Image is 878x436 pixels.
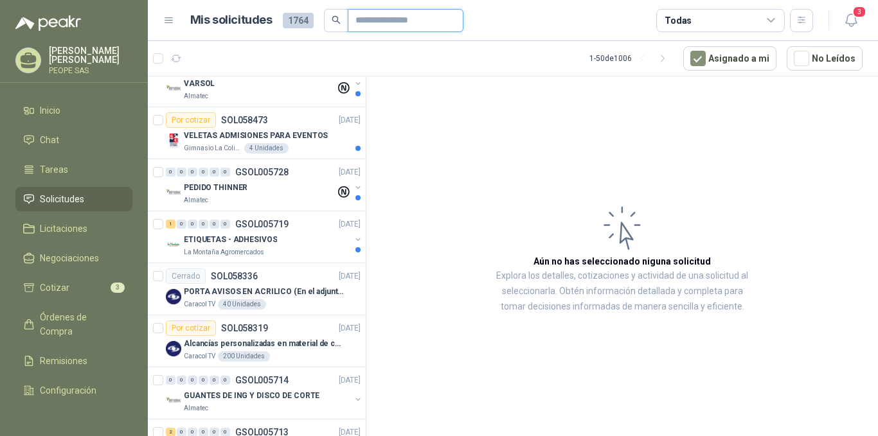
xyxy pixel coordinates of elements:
div: Todas [665,13,692,28]
img: Logo peakr [15,15,81,31]
div: Por cotizar [166,112,216,128]
div: 1 - 50 de 1006 [589,48,673,69]
p: Almatec [184,403,208,414]
a: Inicio [15,98,132,123]
span: 3 [852,6,866,18]
p: Caracol TV [184,299,215,310]
a: CerradoSOL058336[DATE] Company LogoPORTA AVISOS EN ACRILICO (En el adjunto mas informacion)Caraco... [148,263,366,315]
div: 40 Unidades [218,299,266,310]
span: Inicio [40,103,60,118]
p: La Montaña Agromercados [184,247,264,257]
span: Solicitudes [40,192,84,206]
span: Licitaciones [40,222,87,236]
a: Negociaciones [15,246,132,270]
img: Company Logo [166,185,181,200]
p: [DATE] [339,322,361,335]
p: PORTA AVISOS EN ACRILICO (En el adjunto mas informacion) [184,286,344,298]
p: [DATE] [339,270,361,283]
p: GSOL005719 [235,220,289,229]
button: No Leídos [787,46,863,71]
a: Licitaciones [15,216,132,241]
div: Por cotizar [166,320,216,336]
a: Chat [15,128,132,152]
a: Solicitudes [15,187,132,211]
a: Configuración [15,378,132,403]
img: Company Logo [166,237,181,252]
h3: Aún no has seleccionado niguna solicitud [533,254,711,268]
span: Chat [40,133,59,147]
span: Configuración [40,383,96,397]
button: 3 [839,9,863,32]
div: 0 [210,220,219,229]
p: [DATE] [339,218,361,231]
p: [PERSON_NAME] [PERSON_NAME] [49,46,132,64]
div: 0 [220,168,230,177]
h1: Mis solicitudes [190,11,273,30]
img: Company Logo [166,289,181,304]
p: [DATE] [339,374,361,387]
div: 0 [177,376,186,385]
a: Tareas [15,157,132,182]
img: Company Logo [166,133,181,148]
p: Caracol TV [184,351,215,362]
span: Negociaciones [40,251,99,265]
div: 200 Unidades [218,351,270,362]
a: Por cotizarSOL058473[DATE] Company LogoVELETAS ADMISIONES PARA EVENTOSGimnasio La Colina4 Unidades [148,107,366,159]
p: ETIQUETAS - ADHESIVOS [184,234,277,246]
p: [DATE] [339,166,361,179]
p: Almatec [184,91,208,101]
p: Alcancías personalizadas en material de cerámica (VER ADJUNTO) [184,338,344,350]
a: Remisiones [15,349,132,373]
div: 0 [199,220,208,229]
p: Explora los detalles, cotizaciones y actividad de una solicitud al seleccionarla. Obtén informaci... [495,268,749,315]
a: 0 0 0 0 0 0 GSOL005714[DATE] Company LogoGUANTES DE ING Y DISCO DE CORTEAlmatec [166,372,363,414]
span: search [332,15,341,24]
span: Tareas [40,162,68,177]
span: Órdenes de Compra [40,310,120,338]
a: Por cotizarSOL058319[DATE] Company LogoAlcancías personalizadas en material de cerámica (VER ADJU... [148,315,366,367]
img: Company Logo [166,393,181,408]
p: SOL058336 [211,272,258,281]
p: Gimnasio La Colina [184,143,242,153]
a: 0 0 0 0 0 0 GSOL005728[DATE] Company LogoPEDIDO THINNERAlmatec [166,164,363,205]
img: Company Logo [166,341,181,356]
div: 0 [166,376,175,385]
div: 0 [188,220,197,229]
div: 0 [188,376,197,385]
p: VELETAS ADMISIONES PARA EVENTOS [184,130,328,142]
a: 0 0 0 0 0 0 GSOL005771[DATE] Company LogoVARSOLAlmatec [166,60,363,101]
div: 0 [220,220,230,229]
span: Remisiones [40,354,87,368]
p: SOL058319 [221,324,268,333]
div: 0 [177,220,186,229]
div: 0 [166,168,175,177]
span: Cotizar [40,281,69,295]
p: GUANTES DE ING Y DISCO DE CORTE [184,390,319,402]
span: 1764 [283,13,314,28]
img: Company Logo [166,81,181,96]
div: 0 [188,168,197,177]
p: [DATE] [339,114,361,126]
div: 4 Unidades [244,143,289,153]
a: 1 0 0 0 0 0 GSOL005719[DATE] Company LogoETIQUETAS - ADHESIVOSLa Montaña Agromercados [166,216,363,257]
div: 0 [199,168,208,177]
div: 0 [177,168,186,177]
button: Asignado a mi [683,46,776,71]
p: Almatec [184,195,208,205]
div: 0 [220,376,230,385]
span: 3 [111,283,125,293]
p: PEDIDO THINNER [184,182,247,194]
div: Cerrado [166,268,206,284]
p: SOL058473 [221,116,268,125]
div: 1 [166,220,175,229]
p: VARSOL [184,78,215,90]
p: GSOL005714 [235,376,289,385]
p: PEOPE SAS [49,67,132,74]
p: GSOL005728 [235,168,289,177]
div: 0 [199,376,208,385]
a: Cotizar3 [15,275,132,300]
div: 0 [210,168,219,177]
a: Órdenes de Compra [15,305,132,344]
div: 0 [210,376,219,385]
